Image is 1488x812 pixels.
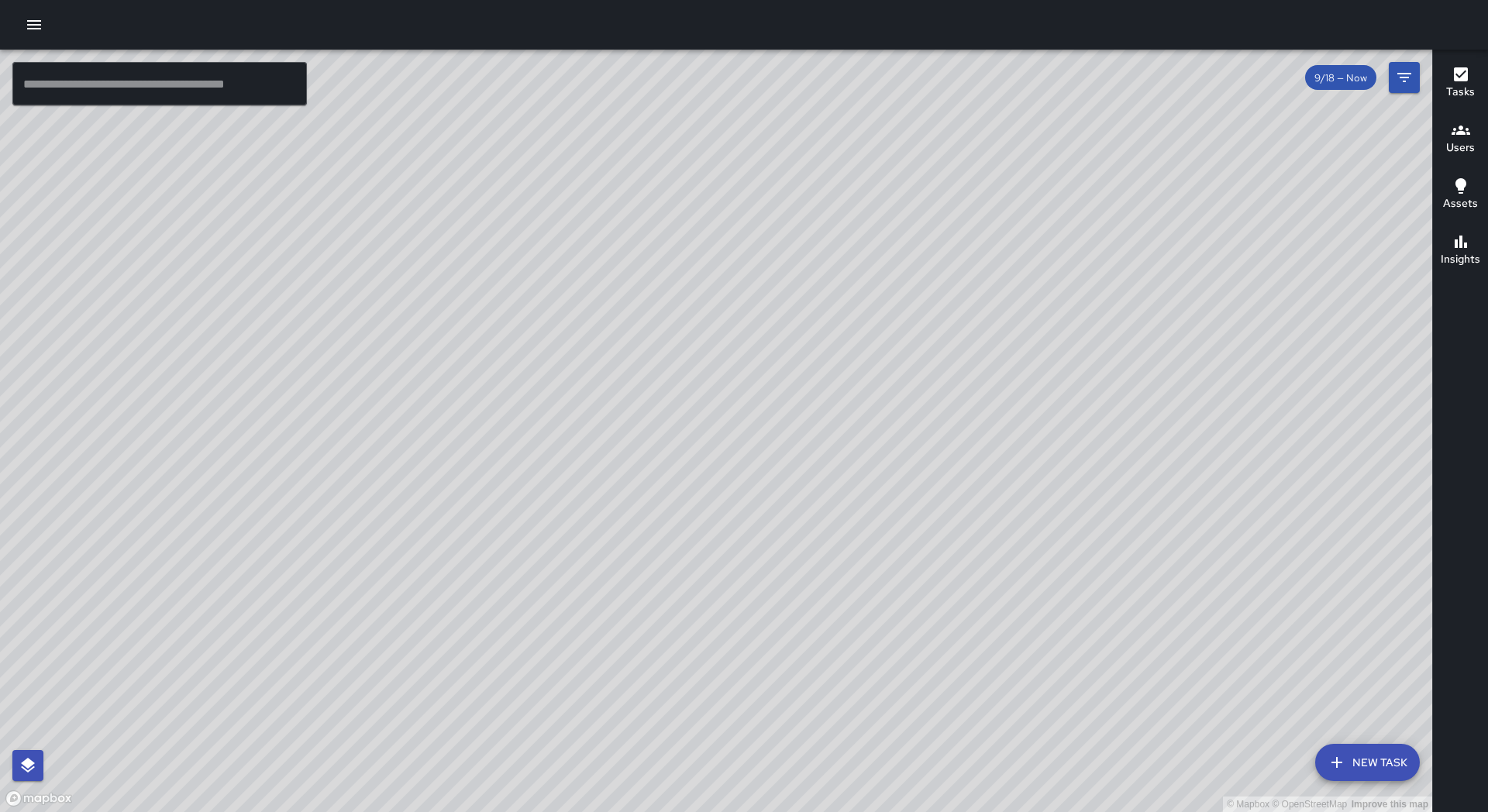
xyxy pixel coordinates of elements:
h6: Users [1446,139,1475,157]
h6: Assets [1443,195,1478,212]
span: 9/18 — Now [1305,71,1376,84]
button: Assets [1433,167,1488,223]
h6: Tasks [1446,84,1475,101]
button: Filters [1389,62,1420,93]
button: New Task [1315,744,1420,781]
button: Tasks [1433,56,1488,112]
button: Users [1433,112,1488,167]
h6: Insights [1441,251,1480,268]
button: Insights [1433,223,1488,279]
